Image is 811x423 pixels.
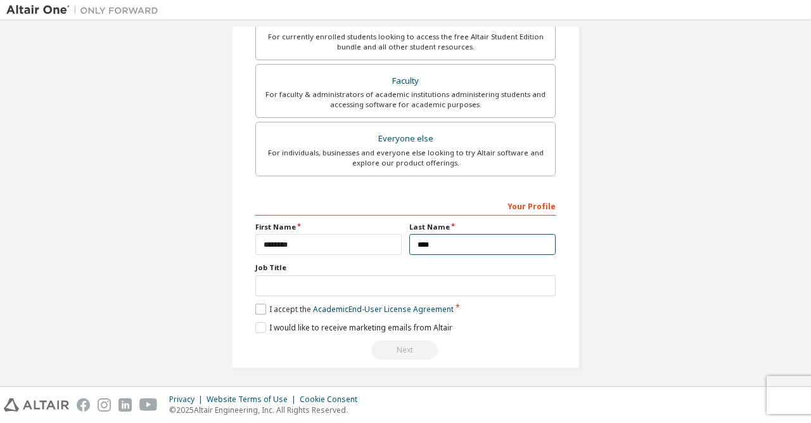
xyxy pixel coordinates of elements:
[255,322,452,333] label: I would like to receive marketing emails from Altair
[313,304,454,315] a: Academic End-User License Agreement
[264,72,547,90] div: Faculty
[118,398,132,412] img: linkedin.svg
[255,263,556,273] label: Job Title
[409,222,556,232] label: Last Name
[264,148,547,168] div: For individuals, businesses and everyone else looking to try Altair software and explore our prod...
[264,32,547,52] div: For currently enrolled students looking to access the free Altair Student Edition bundle and all ...
[255,222,402,232] label: First Name
[255,304,454,315] label: I accept the
[6,4,165,16] img: Altair One
[207,394,300,405] div: Website Terms of Use
[139,398,158,412] img: youtube.svg
[255,341,556,360] div: Email already exists
[169,405,365,415] p: © 2025 Altair Engineering, Inc. All Rights Reserved.
[169,394,207,405] div: Privacy
[77,398,90,412] img: facebook.svg
[255,195,556,216] div: Your Profile
[300,394,365,405] div: Cookie Consent
[264,89,547,110] div: For faculty & administrators of academic institutions administering students and accessing softwa...
[264,130,547,148] div: Everyone else
[98,398,111,412] img: instagram.svg
[4,398,69,412] img: altair_logo.svg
